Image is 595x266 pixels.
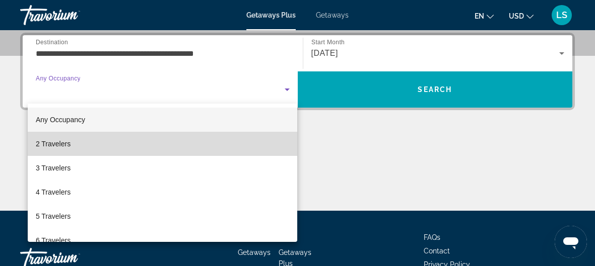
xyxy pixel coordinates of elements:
iframe: Button to launch messaging window [555,226,587,258]
span: 2 Travelers [36,138,71,150]
span: Any Occupancy [36,116,85,124]
span: 3 Travelers [36,162,71,174]
span: 4 Travelers [36,186,71,198]
span: 5 Travelers [36,210,71,222]
span: 6 Travelers [36,234,71,246]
